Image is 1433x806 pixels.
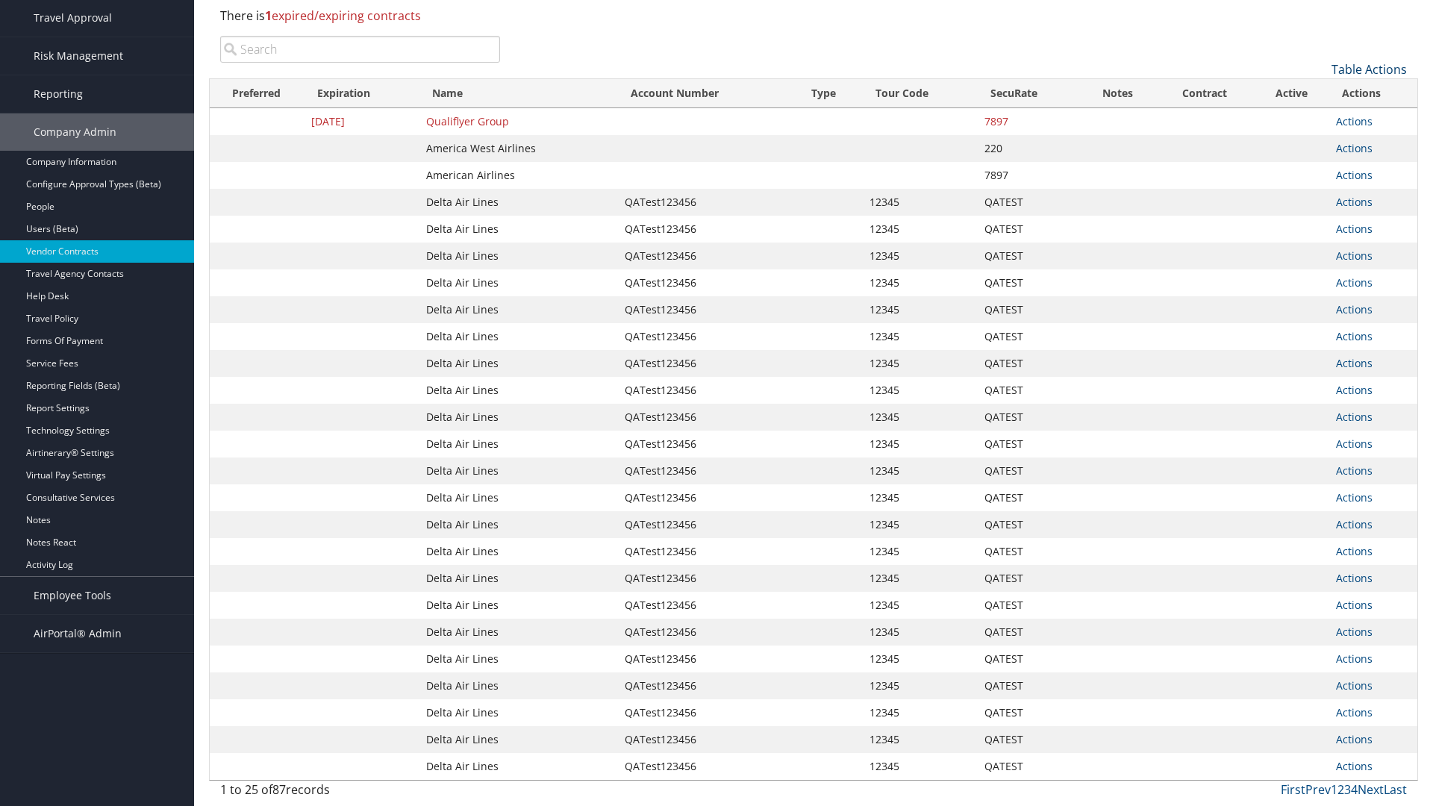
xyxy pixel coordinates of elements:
[265,7,421,24] span: expired/expiring contracts
[977,79,1081,108] th: SecuRate: activate to sort column ascending
[1336,598,1373,612] a: Actions
[1305,781,1331,798] a: Prev
[220,781,500,806] div: 1 to 25 of records
[419,457,617,484] td: Delta Air Lines
[34,615,122,652] span: AirPortal® Admin
[862,404,977,431] td: 12345
[862,79,977,108] th: Tour Code: activate to sort column ascending
[1336,249,1373,263] a: Actions
[862,672,977,699] td: 12345
[210,79,304,108] th: Preferred: activate to sort column ascending
[617,538,798,565] td: QATest123456
[977,269,1081,296] td: QATEST
[419,565,617,592] td: Delta Air Lines
[862,189,977,216] td: 12345
[1344,781,1351,798] a: 3
[1336,490,1373,504] a: Actions
[1336,383,1373,397] a: Actions
[977,457,1081,484] td: QATEST
[617,216,798,243] td: QATest123456
[1329,79,1417,108] th: Actions
[419,431,617,457] td: Delta Air Lines
[862,350,977,377] td: 12345
[977,646,1081,672] td: QATEST
[419,511,617,538] td: Delta Air Lines
[977,726,1081,753] td: QATEST
[419,243,617,269] td: Delta Air Lines
[862,753,977,780] td: 12345
[617,243,798,269] td: QATest123456
[419,162,617,189] td: American Airlines
[977,350,1081,377] td: QATEST
[419,619,617,646] td: Delta Air Lines
[977,296,1081,323] td: QATEST
[977,377,1081,404] td: QATEST
[1155,79,1255,108] th: Contract: activate to sort column ascending
[617,457,798,484] td: QATest123456
[1336,168,1373,182] a: Actions
[34,577,111,614] span: Employee Tools
[419,753,617,780] td: Delta Air Lines
[617,350,798,377] td: QATest123456
[1255,79,1328,108] th: Active: activate to sort column ascending
[617,377,798,404] td: QATest123456
[977,243,1081,269] td: QATEST
[1281,781,1305,798] a: First
[419,699,617,726] td: Delta Air Lines
[617,484,798,511] td: QATest123456
[977,108,1081,135] td: 7897
[977,162,1081,189] td: 7897
[419,538,617,565] td: Delta Air Lines
[977,431,1081,457] td: QATEST
[977,565,1081,592] td: QATEST
[862,565,977,592] td: 12345
[419,646,617,672] td: Delta Air Lines
[862,726,977,753] td: 12345
[862,323,977,350] td: 12345
[419,726,617,753] td: Delta Air Lines
[1336,302,1373,316] a: Actions
[977,699,1081,726] td: QATEST
[862,619,977,646] td: 12345
[1336,222,1373,236] a: Actions
[1081,79,1155,108] th: Notes: activate to sort column ascending
[419,189,617,216] td: Delta Air Lines
[617,726,798,753] td: QATest123456
[977,538,1081,565] td: QATEST
[1336,705,1373,719] a: Actions
[1331,61,1407,78] a: Table Actions
[1336,625,1373,639] a: Actions
[862,699,977,726] td: 12345
[1358,781,1384,798] a: Next
[862,377,977,404] td: 12345
[1336,463,1373,478] a: Actions
[617,753,798,780] td: QATest123456
[977,135,1081,162] td: 220
[1336,275,1373,290] a: Actions
[617,404,798,431] td: QATest123456
[1336,356,1373,370] a: Actions
[862,269,977,296] td: 12345
[1351,781,1358,798] a: 4
[419,672,617,699] td: Delta Air Lines
[1336,544,1373,558] a: Actions
[1336,517,1373,531] a: Actions
[862,538,977,565] td: 12345
[1336,114,1373,128] a: Actions
[265,7,272,24] strong: 1
[304,79,419,108] th: Expiration: activate to sort column descending
[272,781,286,798] span: 87
[617,672,798,699] td: QATest123456
[1337,781,1344,798] a: 2
[977,511,1081,538] td: QATEST
[862,646,977,672] td: 12345
[1336,678,1373,693] a: Actions
[1336,329,1373,343] a: Actions
[977,323,1081,350] td: QATEST
[304,108,419,135] td: [DATE]
[34,75,83,113] span: Reporting
[1336,571,1373,585] a: Actions
[419,135,617,162] td: America West Airlines
[34,37,123,75] span: Risk Management
[977,592,1081,619] td: QATEST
